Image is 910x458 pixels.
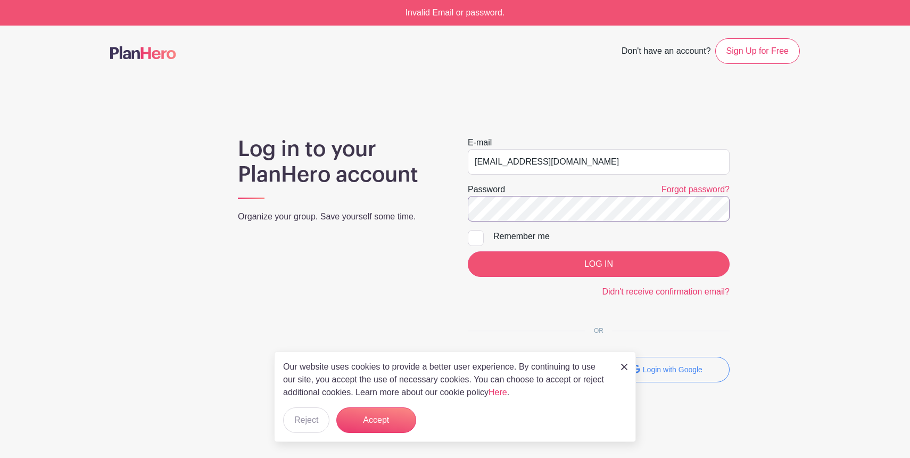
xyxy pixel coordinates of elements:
input: e.g. julie@eventco.com [468,149,730,175]
p: Organize your group. Save yourself some time. [238,210,442,223]
button: Accept [336,407,416,433]
h1: Log in to your PlanHero account [238,136,442,187]
p: Our website uses cookies to provide a better user experience. By continuing to use our site, you ... [283,361,610,399]
label: E-mail [468,136,492,149]
span: OR [585,327,612,334]
a: Sign Up for Free [715,38,800,64]
button: Reject [283,407,329,433]
small: Login with Google [643,365,702,374]
a: Forgot password? [661,185,730,194]
input: LOG IN [468,251,730,277]
a: Here [489,388,507,397]
img: logo-507f7623f17ff9eddc593b1ce0a138ce2505c220e1c5a4e2b4648c50719b7d32.svg [110,46,176,59]
button: Login with Google [605,357,730,382]
label: Password [468,183,505,196]
span: Don't have an account? [622,40,711,64]
img: close_button-5f87c8562297e5c2d7936805f587ecaba9071eb48480494691a3f1689db116b3.svg [621,364,627,370]
a: Didn't receive confirmation email? [602,287,730,296]
div: Remember me [493,230,730,243]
